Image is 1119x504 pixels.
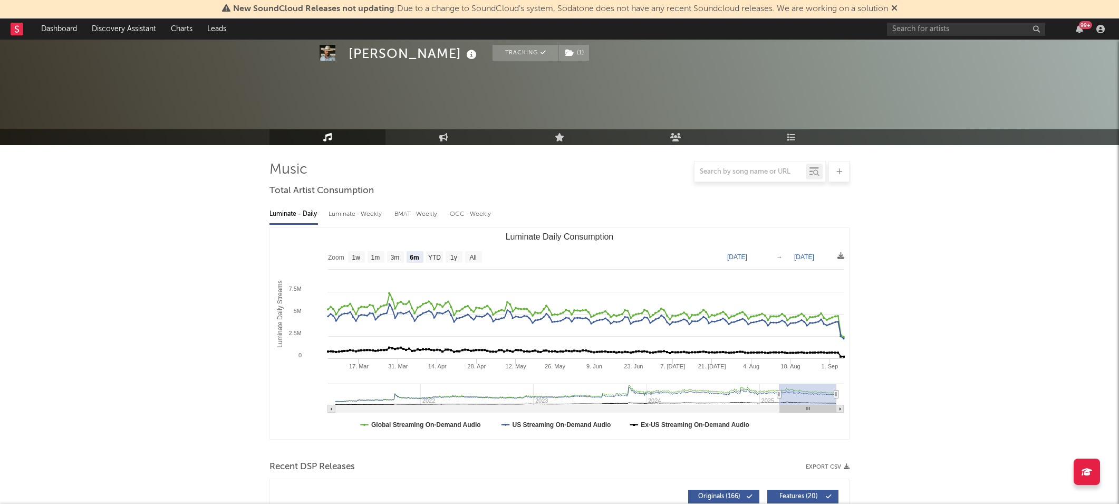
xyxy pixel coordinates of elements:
div: Luminate - Weekly [329,205,384,223]
text: 26. May [545,363,566,369]
text: 12. May [506,363,527,369]
span: ( 1 ) [558,45,590,61]
text: 31. Mar [388,363,408,369]
button: Export CSV [806,464,850,470]
text: 23. Jun [624,363,643,369]
text: 2.5M [289,330,302,336]
text: US Streaming On-Demand Audio [512,421,611,429]
div: 99 + [1079,21,1092,29]
text: 21. [DATE] [698,363,726,369]
button: Tracking [493,45,558,61]
div: OCC - Weekly [450,205,492,223]
button: 99+ [1076,25,1083,33]
text: → [776,253,783,261]
text: Luminate Daily Streams [276,280,284,347]
div: BMAT - Weekly [394,205,439,223]
text: Luminate Daily Consumption [506,232,614,241]
span: Recent DSP Releases [269,461,355,473]
svg: Luminate Daily Consumption [270,228,849,439]
text: 1y [450,254,457,261]
text: 7.5M [289,286,302,292]
text: Global Streaming On-Demand Audio [371,421,481,429]
input: Search by song name or URL [694,168,806,176]
text: 28. Apr [467,363,486,369]
button: Features(20) [767,490,838,503]
text: 6m [410,254,419,261]
text: YTD [428,254,441,261]
text: 14. Apr [428,363,447,369]
span: Total Artist Consumption [269,185,374,197]
span: Dismiss [891,5,898,13]
text: 9. Jun [586,363,602,369]
text: 18. Aug [780,363,800,369]
text: 5M [294,308,302,314]
text: 0 [298,352,302,358]
text: All [469,254,476,261]
text: 1m [371,254,380,261]
span: Originals ( 166 ) [695,493,744,500]
button: Originals(166) [688,490,759,503]
button: (1) [559,45,589,61]
text: 3m [391,254,400,261]
a: Dashboard [34,18,84,40]
text: [DATE] [794,253,814,261]
text: 17. Mar [349,363,369,369]
text: [DATE] [727,253,747,261]
div: [PERSON_NAME] [349,45,479,62]
text: 1w [352,254,361,261]
span: Features ( 20 ) [774,493,823,500]
text: Zoom [328,254,344,261]
text: 4. Aug [743,363,759,369]
span: New SoundCloud Releases not updating [233,5,394,13]
input: Search for artists [887,23,1045,36]
text: 1. Sep [822,363,838,369]
text: 7. [DATE] [660,363,685,369]
a: Charts [163,18,200,40]
text: Ex-US Streaming On-Demand Audio [641,421,749,429]
div: Luminate - Daily [269,205,318,223]
a: Leads [200,18,234,40]
a: Discovery Assistant [84,18,163,40]
span: : Due to a change to SoundCloud's system, Sodatone does not have any recent Soundcloud releases. ... [233,5,888,13]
